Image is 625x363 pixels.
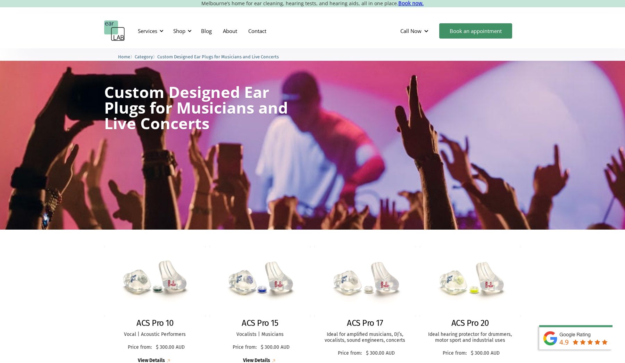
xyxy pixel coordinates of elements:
[426,332,514,344] p: Ideal hearing protector for drummers, motor sport and industrial uses
[125,345,154,350] p: Price from:
[209,247,311,316] img: ACS Pro 15
[400,27,422,34] div: Call Now
[173,27,185,34] div: Shop
[104,247,206,316] img: ACS Pro 10
[118,54,130,59] span: Home
[335,350,364,356] p: Price from:
[169,20,194,41] div: Shop
[321,332,409,344] p: Ideal for amplified musicians, DJ’s, vocalists, sound engineers, concerts
[242,318,278,328] h2: ACS Pro 15
[471,350,500,356] p: $ 300.00 AUD
[118,53,130,60] a: Home
[135,53,157,60] li: 〉
[439,23,512,39] a: Book an appointment
[230,345,259,350] p: Price from:
[134,20,166,41] div: Services
[243,21,272,41] a: Contact
[157,54,279,59] span: Custom Designed Ear Plugs for Musicians and Live Concerts
[216,332,304,338] p: Vocalists | Musicians
[314,247,416,316] img: ACS Pro 17
[366,350,395,356] p: $ 300.00 AUD
[104,20,125,41] a: home
[135,54,153,59] span: Category
[395,20,436,41] div: Call Now
[419,247,521,316] img: ACS Pro 20
[111,332,199,338] p: Vocal | Acoustic Performers
[347,318,383,328] h2: ACS Pro 17
[156,345,185,350] p: $ 300.00 AUD
[157,53,279,60] a: Custom Designed Ear Plugs for Musicians and Live Concerts
[217,21,243,41] a: About
[104,84,289,131] h1: Custom Designed Ear Plugs for Musicians and Live Concerts
[118,53,135,60] li: 〉
[440,350,469,356] p: Price from:
[138,27,157,34] div: Services
[136,318,173,328] h2: ACS Pro 10
[195,21,217,41] a: Blog
[451,318,489,328] h2: ACS Pro 20
[261,345,290,350] p: $ 300.00 AUD
[135,53,153,60] a: Category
